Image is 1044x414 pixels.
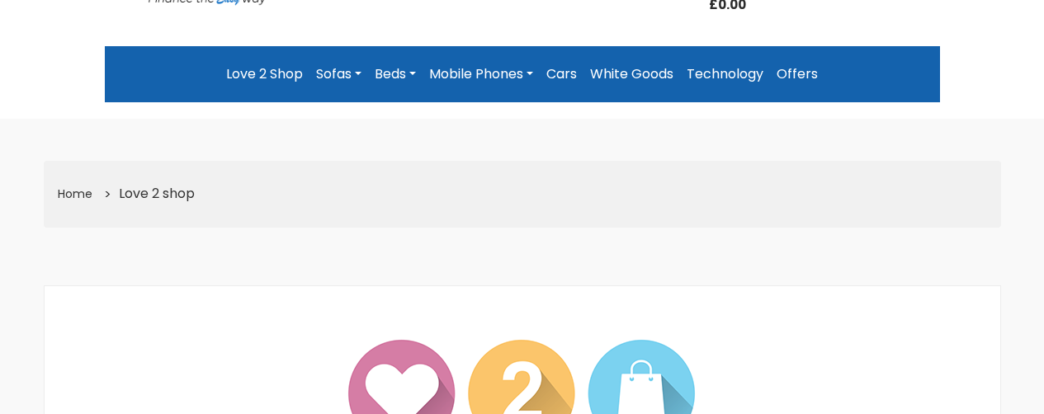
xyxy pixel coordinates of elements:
a: White Goods [583,59,680,89]
a: Mobile Phones [423,59,540,89]
a: Cars [540,59,583,89]
a: Offers [770,59,824,89]
a: Home [58,186,92,202]
a: Technology [680,59,770,89]
a: Love 2 Shop [220,59,309,89]
a: Sofas [309,59,368,89]
li: Love 2 shop [98,181,196,207]
a: Beds [368,59,423,89]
